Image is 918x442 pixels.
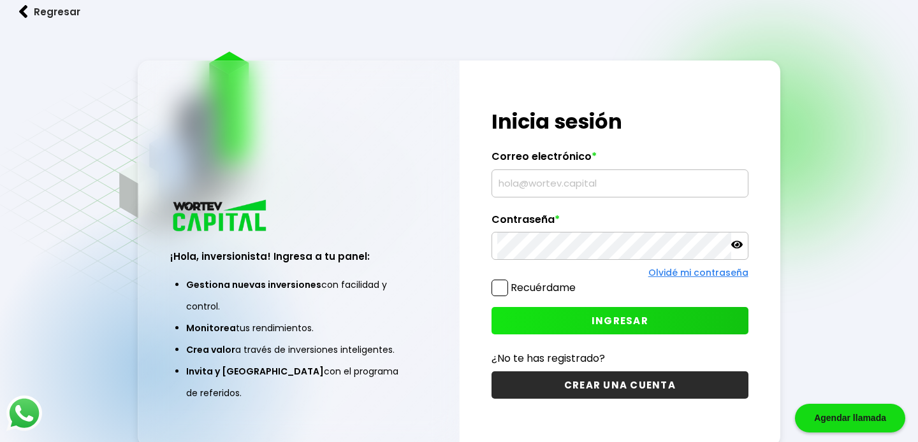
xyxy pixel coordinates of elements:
label: Recuérdame [511,280,576,295]
button: CREAR UNA CUENTA [492,371,748,399]
h1: Inicia sesión [492,106,748,137]
img: logos_whatsapp-icon.242b2217.svg [6,396,42,431]
li: con facilidad y control. [186,274,411,317]
a: ¿No te has registrado?CREAR UNA CUENTA [492,350,748,399]
h3: ¡Hola, inversionista! Ingresa a tu panel: [170,249,426,264]
span: Gestiona nuevas inversiones [186,278,321,291]
li: tus rendimientos. [186,317,411,339]
button: INGRESAR [492,307,748,334]
a: Olvidé mi contraseña [648,266,748,279]
span: INGRESAR [592,314,648,327]
p: ¿No te has registrado? [492,350,748,366]
span: Invita y [GEOGRAPHIC_DATA] [186,365,324,378]
li: a través de inversiones inteligentes. [186,339,411,360]
span: Crea valor [186,343,235,356]
label: Contraseña [492,213,748,232]
label: Correo electrónico [492,150,748,169]
li: con el programa de referidos. [186,360,411,404]
img: logo_wortev_capital [170,198,271,236]
div: Agendar llamada [795,404,905,432]
span: Monitorea [186,322,236,334]
input: hola@wortev.capital [497,170,742,197]
img: flecha izquierda [19,5,28,18]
